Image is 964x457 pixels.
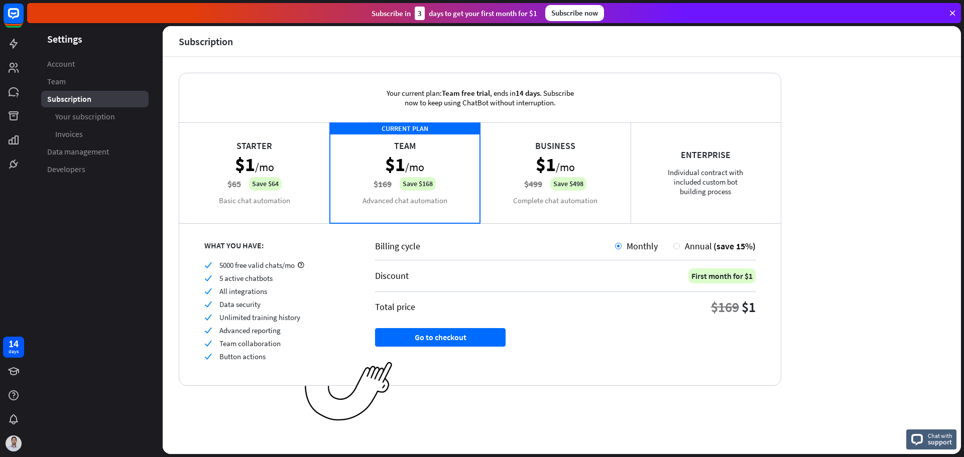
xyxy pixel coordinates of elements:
span: Team free trial [442,88,490,98]
span: 5000 free valid chats/mo [219,260,295,270]
span: Developers [47,164,85,175]
span: Unlimited training history [219,313,300,322]
div: 3 [415,7,425,20]
button: Open LiveChat chat widget [8,4,38,34]
div: $1 [742,298,756,316]
span: Account [47,59,75,69]
a: Invoices [41,126,149,142]
div: 14 [9,339,19,348]
img: ec979a0a656117aaf919.png [305,362,393,421]
a: 14 days [3,337,24,358]
span: Monthly [627,240,658,252]
i: check [204,274,212,282]
a: Your subscription [41,108,149,125]
span: All integrations [219,286,267,296]
div: Subscribe now [545,5,604,21]
header: Settings [27,32,163,46]
i: check [204,287,212,295]
div: Your current plan: , ends in . Subscribe now to keep using ChatBot without interruption. [372,73,588,122]
span: Advanced reporting [219,326,281,335]
div: Total price [375,301,415,313]
span: Team collaboration [219,339,281,348]
span: Team [47,76,66,87]
i: check [204,327,212,334]
span: Chat with [928,431,952,440]
div: Discount [375,270,409,281]
span: (save 15%) [713,240,756,252]
a: Data management [41,143,149,160]
div: WHAT YOU HAVE: [204,240,350,250]
a: Team [41,73,149,90]
div: Subscription [179,36,233,47]
a: Developers [41,161,149,178]
i: check [204,353,212,360]
div: Subscribe in days to get your first month for $1 [372,7,537,20]
i: check [204,300,212,308]
span: 14 days [516,88,540,98]
i: check [204,314,212,321]
button: Go to checkout [375,328,506,347]
div: First month for $1 [688,268,756,283]
i: check [204,340,212,347]
span: support [928,437,952,446]
a: Account [41,56,149,72]
i: check [204,261,212,269]
div: Billing cycle [375,240,615,252]
span: 5 active chatbots [219,273,273,283]
span: Button actions [219,352,266,361]
span: Your subscription [55,111,115,122]
div: $169 [711,298,739,316]
span: Subscription [47,94,91,104]
div: days [9,348,19,355]
span: Data security [219,299,261,309]
span: Invoices [55,129,83,139]
span: Annual [685,240,712,252]
span: Data management [47,146,109,157]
